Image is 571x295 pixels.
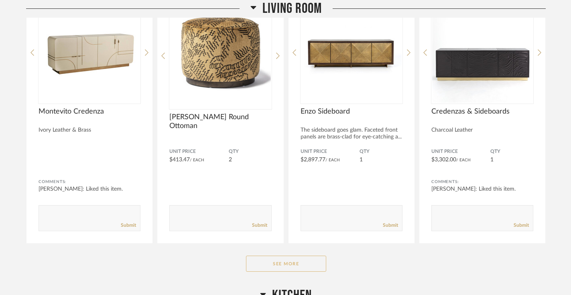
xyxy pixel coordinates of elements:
span: 1 [360,157,363,163]
span: Unit Price [169,149,228,155]
span: Enzo Sideboard [301,107,402,116]
div: The sideboard goes glam. Faceted front panels are brass-clad for eye-catching a... [301,127,402,140]
span: / Each [325,158,340,162]
span: Montevito Credenza [39,107,140,116]
img: undefined [301,2,402,103]
div: Comments: [39,178,140,186]
span: / Each [190,158,204,162]
a: Submit [383,222,398,229]
span: 1 [490,157,494,163]
span: Unit Price [431,149,490,155]
span: $2,897.77 [301,157,325,163]
span: [PERSON_NAME] Round Ottoman [169,113,271,130]
img: undefined [39,2,140,103]
span: Credenzas & Sideboards [431,107,533,116]
span: / Each [456,158,471,162]
button: See More [246,256,326,272]
span: QTY [229,149,272,155]
span: QTY [360,149,402,155]
a: Submit [121,222,136,229]
a: Submit [252,222,267,229]
span: QTY [490,149,533,155]
span: $413.47 [169,157,190,163]
span: Unit Price [301,149,360,155]
div: [PERSON_NAME]: Liked this item. [39,185,140,193]
a: Submit [514,222,529,229]
div: 0 [169,2,271,103]
div: Comments: [431,178,533,186]
img: undefined [431,2,533,103]
img: undefined [169,2,271,103]
div: [PERSON_NAME]: Liked this item. [431,185,533,193]
div: Ivory Leather & Brass [39,127,140,134]
span: $3,302.00 [431,157,456,163]
span: 2 [229,157,232,163]
div: Charcoal Leather [431,127,533,134]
